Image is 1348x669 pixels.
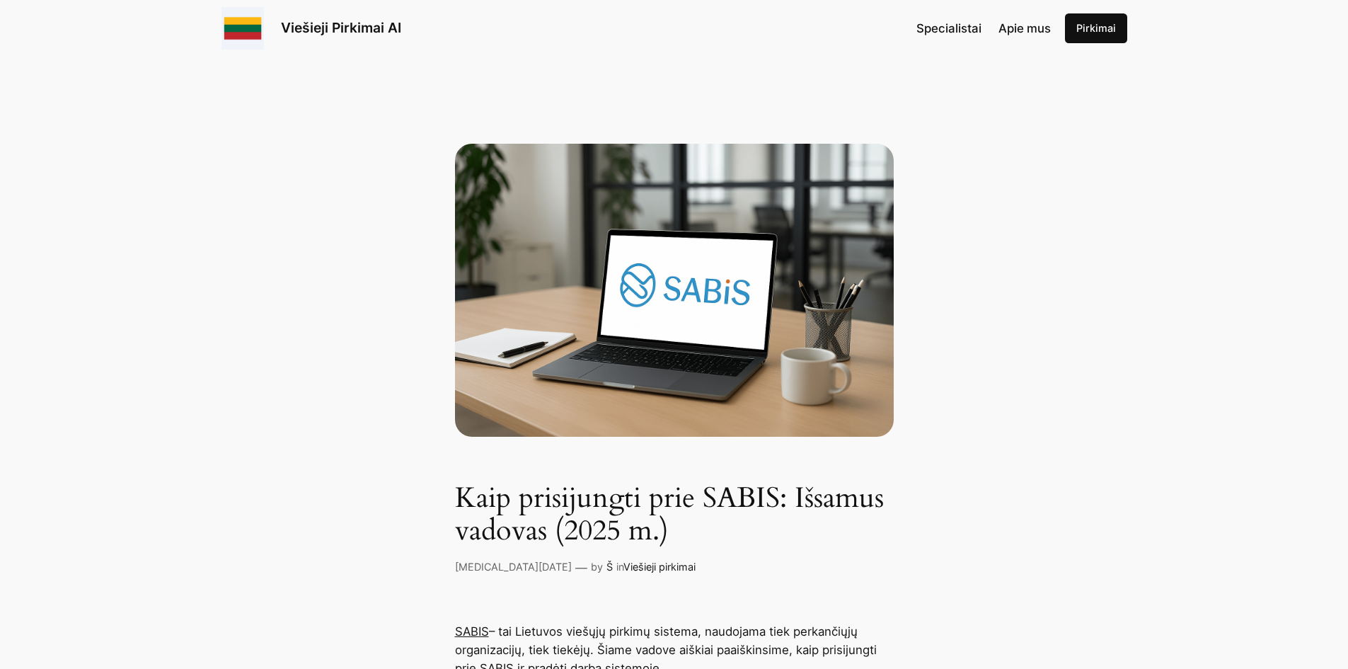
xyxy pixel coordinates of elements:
a: Pirkimai [1065,13,1127,43]
a: [MEDICAL_DATA][DATE] [455,561,572,573]
span: Specialistai [916,21,981,35]
p: — [575,559,587,577]
nav: Navigation [916,19,1051,38]
h1: Kaip prisijungti prie SABIS: Išsamus vadovas (2025 m.) [455,482,894,547]
a: SABIS [455,624,489,639]
img: Sabis [455,144,894,436]
img: Viešieji pirkimai logo [221,7,264,50]
a: Viešieji Pirkimai AI [281,19,401,36]
p: by [591,559,603,575]
a: Š [606,561,613,573]
a: Specialistai [916,19,981,38]
a: Apie mus [998,19,1051,38]
span: in [616,561,623,573]
span: Apie mus [998,21,1051,35]
a: Viešieji pirkimai [623,561,696,573]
